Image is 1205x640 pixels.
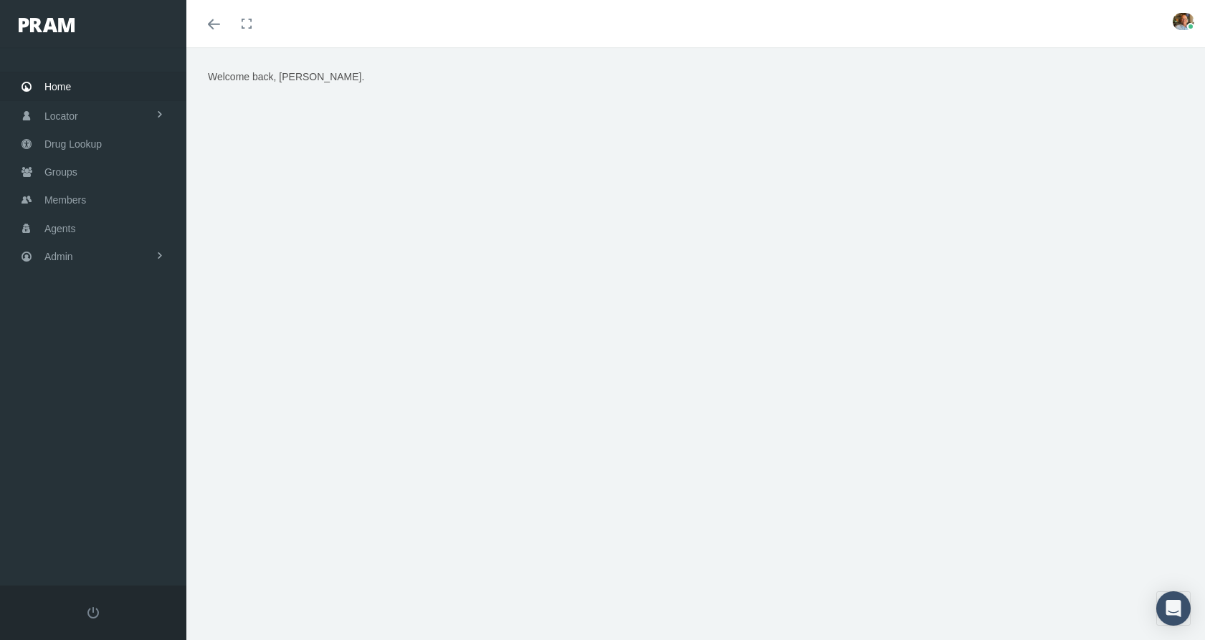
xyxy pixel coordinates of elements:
span: Drug Lookup [44,130,102,158]
img: PRAM_20_x_78.png [19,18,75,32]
span: Admin [44,243,73,270]
img: S_Profile_Picture_15241.jpg [1173,13,1194,30]
span: Home [44,73,71,100]
div: Open Intercom Messenger [1156,591,1191,626]
span: Members [44,186,86,214]
span: Welcome back, [PERSON_NAME]. [208,71,364,82]
span: Agents [44,215,76,242]
span: Locator [44,102,78,130]
span: Groups [44,158,77,186]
